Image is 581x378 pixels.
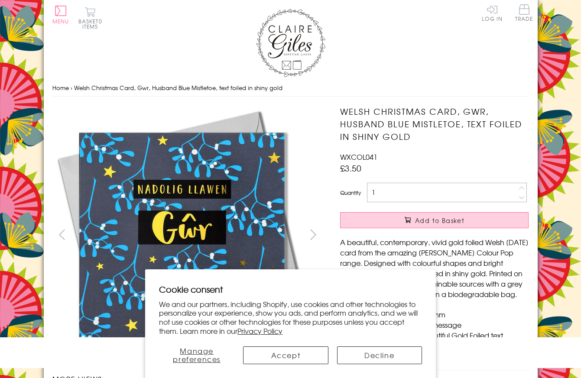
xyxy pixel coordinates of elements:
a: Privacy Policy [237,326,282,336]
a: Trade [515,4,533,23]
h1: Welsh Christmas Card, Gwr, Husband Blue Mistletoe, text foiled in shiny gold [340,105,529,142]
li: Printed in the U.K with beautiful Gold Foiled text [349,330,529,340]
button: Manage preferences [159,346,234,364]
nav: breadcrumbs [52,79,529,97]
li: Dimensions: 150mm x 150mm [349,309,529,320]
span: £3.50 [340,162,361,174]
span: Welsh Christmas Card, Gwr, Husband Blue Mistletoe, text foiled in shiny gold [74,84,282,92]
span: 0 items [82,17,102,30]
p: We and our partners, including Shopify, use cookies and other technologies to personalize your ex... [159,300,422,336]
span: WXCOL041 [340,152,377,162]
button: Add to Basket [340,212,529,228]
img: Welsh Christmas Card, Gwr, Husband Blue Mistletoe, text foiled in shiny gold [52,105,312,365]
span: Add to Basket [415,216,464,225]
button: Basket0 items [78,7,102,29]
button: next [303,225,323,244]
a: Log In [482,4,503,21]
button: prev [52,225,72,244]
button: Decline [337,346,422,364]
button: Accept [243,346,328,364]
span: Trade [515,4,533,21]
a: Home [52,84,69,92]
img: Claire Giles Greetings Cards [256,9,325,77]
p: A beautiful, contemporary, vivid gold foiled Welsh [DATE] card from the amazing [PERSON_NAME] Col... [340,237,529,299]
span: Manage preferences [173,346,221,364]
button: Menu [52,6,69,24]
span: Menu [52,17,69,25]
label: Quantity [340,189,361,197]
li: Blank inside for your own message [349,320,529,330]
span: › [71,84,72,92]
h2: Cookie consent [159,283,422,295]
